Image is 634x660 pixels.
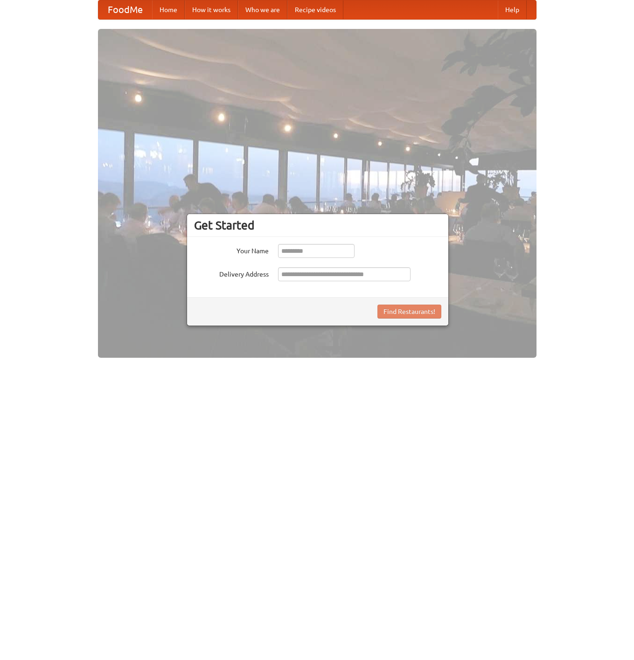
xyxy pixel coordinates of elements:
[152,0,185,19] a: Home
[238,0,287,19] a: Who we are
[287,0,343,19] a: Recipe videos
[98,0,152,19] a: FoodMe
[194,218,441,232] h3: Get Started
[377,305,441,319] button: Find Restaurants!
[498,0,527,19] a: Help
[194,267,269,279] label: Delivery Address
[194,244,269,256] label: Your Name
[185,0,238,19] a: How it works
